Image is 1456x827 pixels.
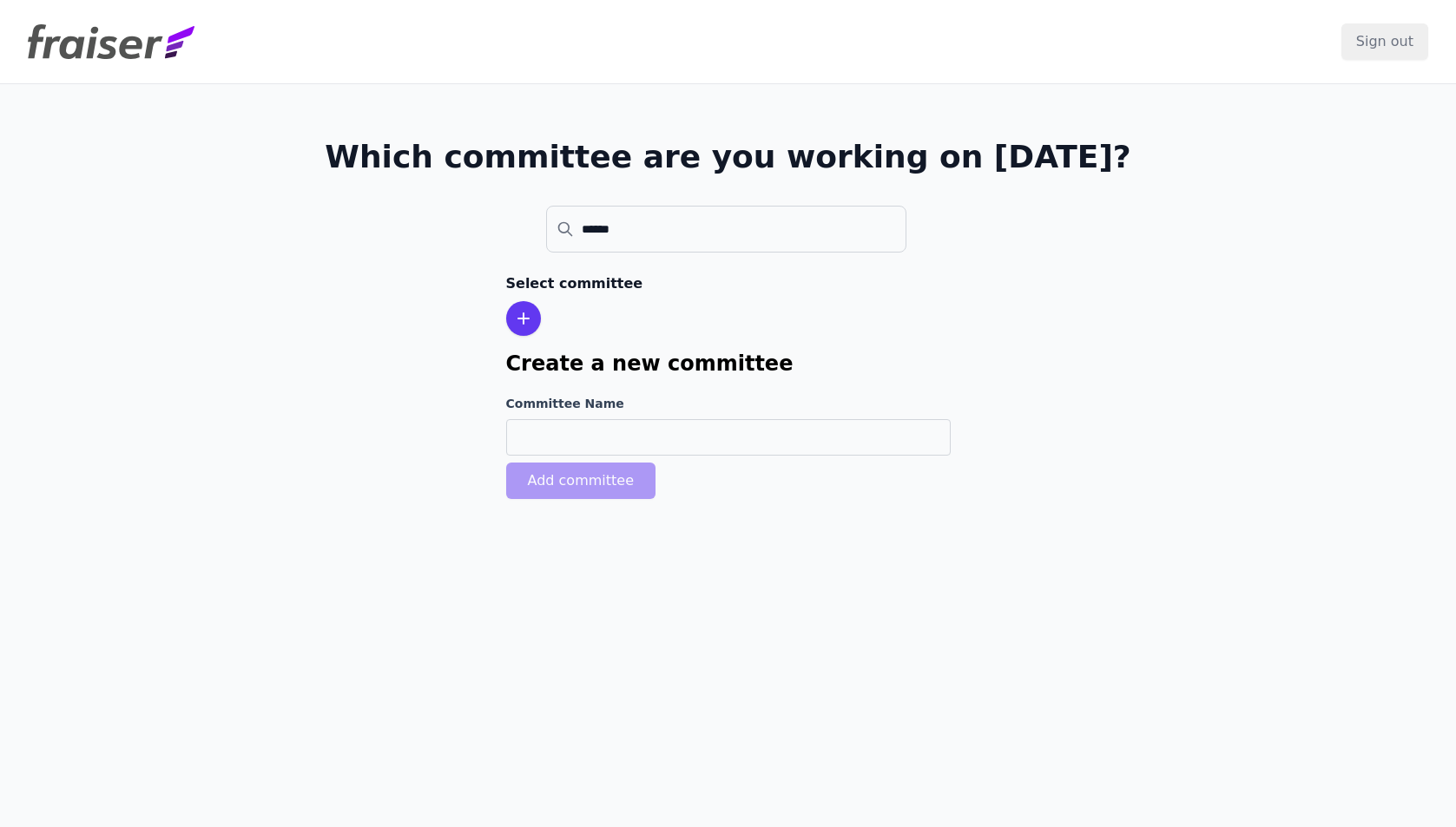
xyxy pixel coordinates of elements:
[506,350,951,377] h1: Create a new committee
[325,140,1131,174] h1: Which committee are you working on [DATE]?
[506,273,951,294] h3: Select committee
[1341,23,1428,60] input: Sign out
[28,24,194,59] img: Fraiser Logo
[506,395,951,412] label: Committee Name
